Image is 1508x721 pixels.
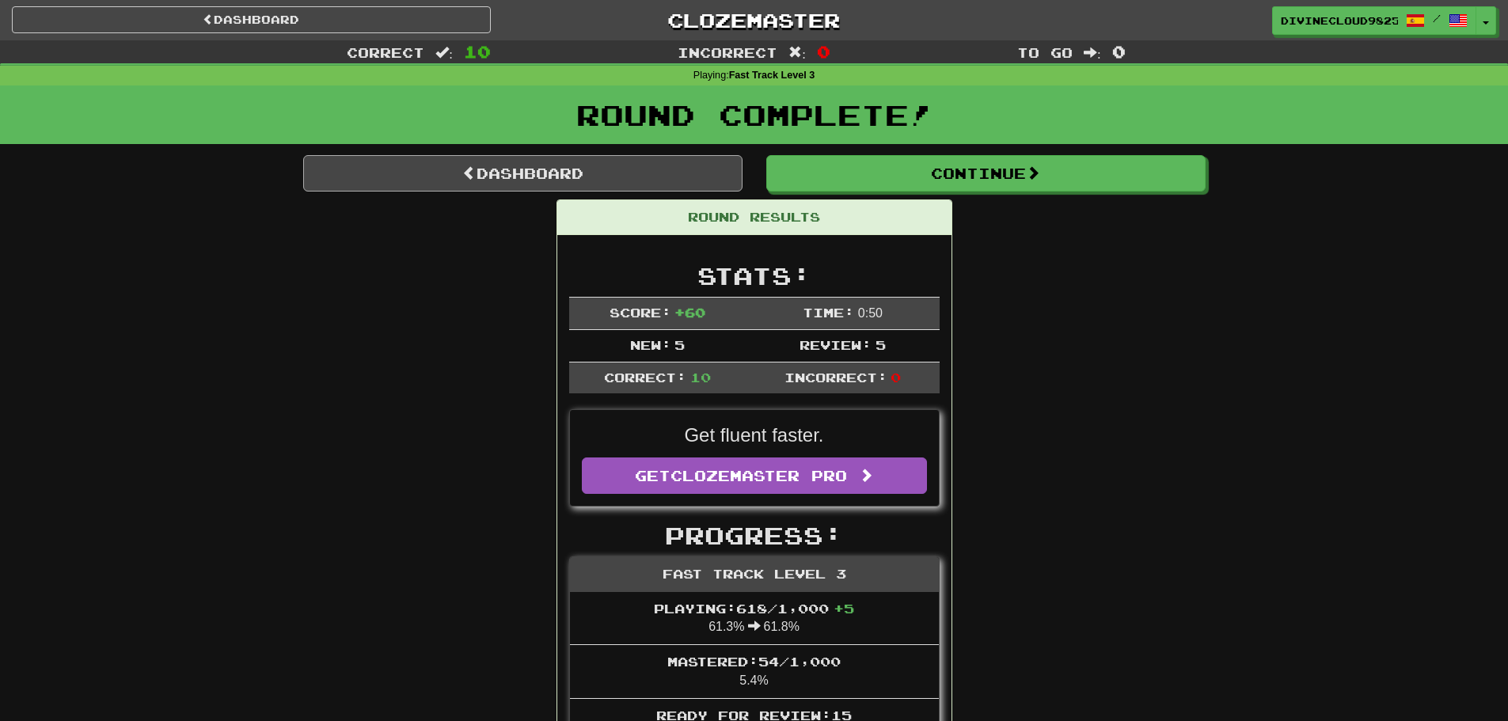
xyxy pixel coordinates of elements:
[766,155,1206,192] button: Continue
[670,467,847,484] span: Clozemaster Pro
[435,46,453,59] span: :
[817,42,830,61] span: 0
[569,263,940,289] h2: Stats:
[610,305,671,320] span: Score:
[557,200,952,235] div: Round Results
[678,44,777,60] span: Incorrect
[674,305,705,320] span: + 60
[834,601,854,616] span: + 5
[12,6,491,33] a: Dashboard
[347,44,424,60] span: Correct
[570,592,939,646] li: 61.3% 61.8%
[464,42,491,61] span: 10
[1433,13,1441,24] span: /
[858,306,883,320] span: 0 : 50
[582,422,927,449] p: Get fluent faster.
[570,557,939,592] div: Fast Track Level 3
[1281,13,1398,28] span: DivineCloud9825
[690,370,711,385] span: 10
[667,654,841,669] span: Mastered: 54 / 1,000
[570,644,939,699] li: 5.4%
[6,99,1502,131] h1: Round Complete!
[788,46,806,59] span: :
[1272,6,1476,35] a: DivineCloud9825 /
[515,6,993,34] a: Clozemaster
[674,337,685,352] span: 5
[876,337,886,352] span: 5
[569,522,940,548] h2: Progress:
[630,337,671,352] span: New:
[784,370,887,385] span: Incorrect:
[891,370,901,385] span: 0
[604,370,686,385] span: Correct:
[803,305,854,320] span: Time:
[1084,46,1101,59] span: :
[654,601,854,616] span: Playing: 618 / 1,000
[582,457,927,494] a: GetClozemaster Pro
[303,155,743,192] a: Dashboard
[800,337,872,352] span: Review:
[729,70,815,81] strong: Fast Track Level 3
[1017,44,1073,60] span: To go
[1112,42,1126,61] span: 0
